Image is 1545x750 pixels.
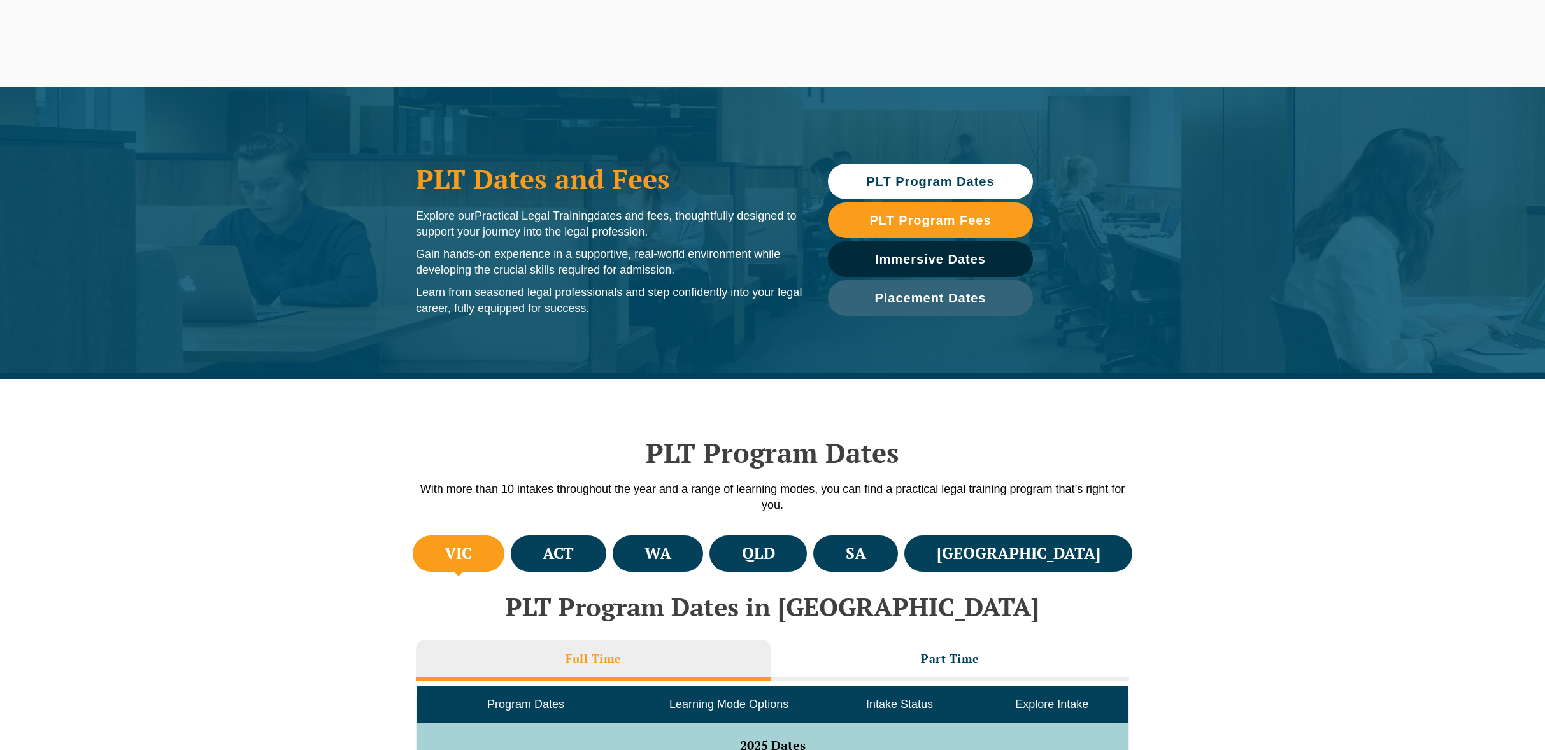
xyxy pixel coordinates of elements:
span: Placement Dates [874,292,986,304]
h4: VIC [445,543,472,564]
span: Explore Intake [1015,698,1088,711]
h1: PLT Dates and Fees [416,163,802,195]
span: Practical Legal Training [474,209,594,222]
p: With more than 10 intakes throughout the year and a range of learning modes, you can find a pract... [409,481,1136,513]
a: Immersive Dates [828,241,1033,277]
h3: Full Time [566,651,622,666]
p: Gain hands-on experience in a supportive, real-world environment while developing the crucial ski... [416,246,802,278]
span: PLT Program Fees [869,214,991,227]
a: PLT Program Fees [828,202,1033,238]
h4: ACT [543,543,574,564]
span: Program Dates [487,698,564,711]
span: PLT Program Dates [866,175,994,188]
h2: PLT Program Dates [409,437,1136,469]
span: Learning Mode Options [669,698,788,711]
p: Explore our dates and fees, thoughtfully designed to support your journey into the legal profession. [416,208,802,240]
h4: [GEOGRAPHIC_DATA] [937,543,1100,564]
p: Learn from seasoned legal professionals and step confidently into your legal career, fully equipp... [416,285,802,316]
a: Placement Dates [828,280,1033,316]
h2: PLT Program Dates in [GEOGRAPHIC_DATA] [409,593,1136,621]
a: PLT Program Dates [828,164,1033,199]
span: Immersive Dates [875,253,986,265]
h4: QLD [742,543,775,564]
h3: Part Time [921,651,979,666]
h4: WA [644,543,671,564]
h4: SA [846,543,866,564]
span: Intake Status [866,698,933,711]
